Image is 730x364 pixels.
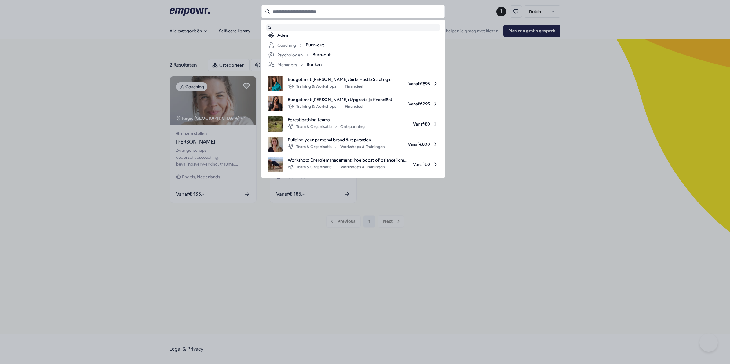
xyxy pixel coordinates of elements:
[396,76,439,91] span: Vanaf € 895
[268,61,304,68] div: Managers
[288,143,385,151] div: Team & Organisatie Workshops & Trainingen
[288,157,408,163] span: Workshop: Energiemanagement: hoe boost of balance ik mijn energie?
[312,51,331,59] span: Burn-out
[268,96,439,111] a: product imageBudget met [PERSON_NAME]: Upgrade je financiën!Training & WorkshopsFinancieelVanaf€295
[268,61,439,68] a: ManagersBoeken
[268,116,283,132] img: product image
[413,157,439,172] span: Vanaf € 0
[288,76,392,83] span: Budget met [PERSON_NAME]: Side Hustle Strategie
[268,116,439,132] a: product imageForest bathing teamsTeam & OrganisatieOntspanningVanaf€0
[268,42,439,49] a: CoachingBurn-out
[268,42,303,49] div: Coaching
[288,136,385,143] span: Building your personal brand & reputation
[277,32,439,39] div: Adem
[307,61,322,68] span: Boeken
[268,157,439,172] a: product imageWorkshop: Energiemanagement: hoe boost of balance ik mijn energie?Team & Organisatie...
[268,51,439,59] a: PsychologenBurn-out
[268,32,439,39] a: Adem
[268,136,439,152] a: product imageBuilding your personal brand & reputationTeam & OrganisatieWorkshops & TrainingenVan...
[268,157,283,172] img: product image
[306,42,324,49] span: Burn-out
[261,5,445,18] input: Search for products, categories or subcategories
[268,96,283,111] img: product image
[699,333,718,352] iframe: Help Scout Beacon - Open
[288,116,365,123] span: Forest bathing teams
[268,76,283,91] img: product image
[288,163,385,171] div: Team & Organisatie Workshops & Trainingen
[268,51,310,59] div: Psychologen
[288,96,392,103] span: Budget met [PERSON_NAME]: Upgrade je financiën!
[268,76,439,91] a: product imageBudget met [PERSON_NAME]: Side Hustle StrategieTraining & WorkshopsFinancieelVanaf€895
[397,96,439,111] span: Vanaf € 295
[390,136,439,152] span: Vanaf € 800
[288,103,363,110] div: Training & Workshops Financieel
[288,83,363,90] div: Training & Workshops Financieel
[268,136,283,152] img: product image
[370,116,439,132] span: Vanaf € 0
[288,123,365,130] div: Team & Organisatie Ontspanning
